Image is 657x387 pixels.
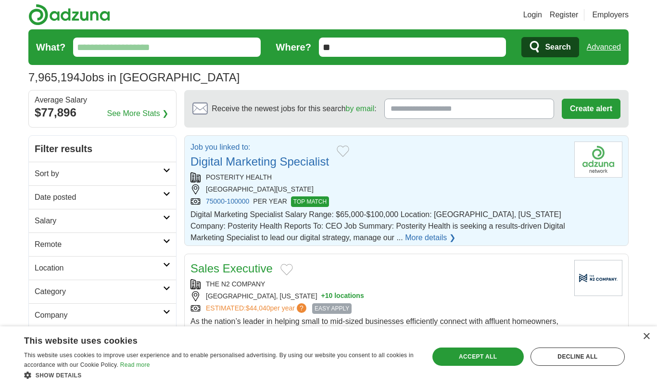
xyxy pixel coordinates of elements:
[321,291,364,301] button: +10 locations
[35,262,163,274] h2: Location
[280,264,293,275] button: Add to favorite jobs
[35,239,163,250] h2: Remote
[24,370,417,380] div: Show details
[190,279,567,289] div: THE N2 COMPANY
[337,145,349,157] button: Add to favorite jobs
[321,291,325,301] span: +
[36,40,65,54] label: What?
[24,352,414,368] span: This website uses cookies to improve user experience and to enable personalised advertising. By u...
[190,142,329,153] p: Job you linked to:
[24,332,392,347] div: This website uses cookies
[405,232,455,244] a: More details ❯
[35,215,163,227] h2: Salary
[545,38,570,57] span: Search
[190,184,567,194] div: [GEOGRAPHIC_DATA][US_STATE]
[190,262,273,275] a: Sales Executive
[28,4,110,26] img: Adzuna logo
[35,96,170,104] div: Average Salary
[523,9,542,21] a: Login
[29,280,176,303] a: Category
[190,317,558,348] span: As the nation’s leader in helping small to mid-sized businesses efficiently connect with affluent...
[190,291,567,301] div: [GEOGRAPHIC_DATA], [US_STATE]
[29,162,176,185] a: Sort by
[190,172,567,182] div: POSTERITY HEALTH
[531,348,625,366] div: Decline all
[592,9,629,21] a: Employers
[35,192,163,203] h2: Date posted
[312,303,352,314] span: EASY APPLY
[212,103,376,115] span: Receive the newest jobs for this search :
[643,333,650,340] div: Close
[28,69,80,86] span: 7,965,194
[246,304,270,312] span: $44,040
[562,99,620,119] button: Create alert
[107,108,169,119] a: See More Stats ❯
[29,256,176,280] a: Location
[29,209,176,232] a: Salary
[35,310,163,321] h2: Company
[346,104,375,113] a: by email
[29,185,176,209] a: Date posted
[36,372,82,379] span: Show details
[206,196,249,207] a: 75000-100000
[29,232,176,256] a: Remote
[29,136,176,162] h2: Filter results
[35,168,163,180] h2: Sort by
[28,71,240,84] h1: Jobs in [GEOGRAPHIC_DATA]
[190,196,567,207] div: PER YEAR
[297,303,306,313] span: ?
[190,210,565,242] span: Digital Marketing Specialist Salary Range: $65,000-$100,000 Location: [GEOGRAPHIC_DATA], [US_STAT...
[206,303,308,314] a: ESTIMATED:$44,040per year?
[190,155,329,168] a: Digital Marketing Specialist
[29,303,176,327] a: Company
[291,196,329,207] span: TOP MATCH
[120,361,150,368] a: Read more, opens a new window
[276,40,311,54] label: Where?
[35,104,170,121] div: $77,896
[432,348,524,366] div: Accept all
[35,286,163,297] h2: Category
[550,9,579,21] a: Register
[574,142,622,178] img: Company logo
[587,38,621,57] a: Advanced
[521,37,579,57] button: Search
[574,260,622,296] img: Company logo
